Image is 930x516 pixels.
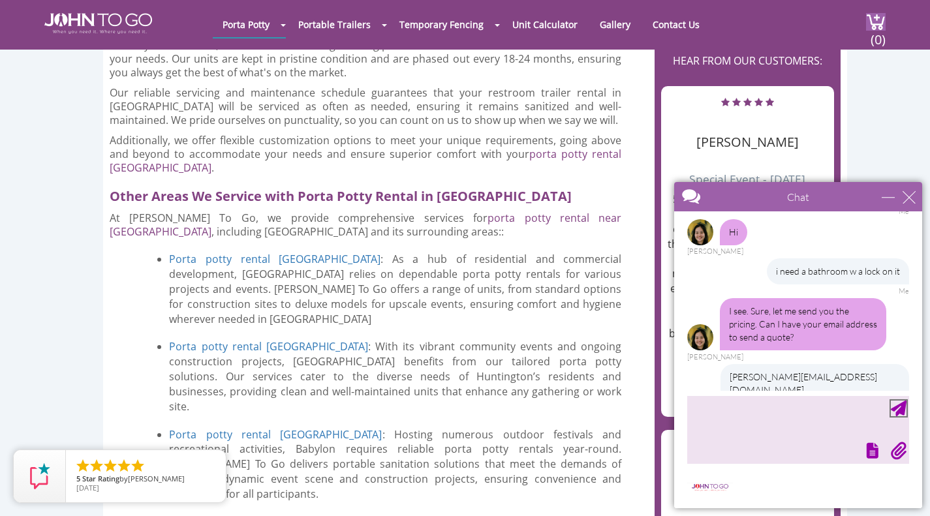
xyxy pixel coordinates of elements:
p: Additionally, we offer flexible customization options to meet your unique requirements, going abo... [110,134,622,175]
span: [PERSON_NAME] [128,474,185,483]
li:  [130,458,146,474]
iframe: Live Chat Box [666,174,930,516]
h6: Special Event - [DATE] [668,156,828,185]
p: : With its vibrant community events and ongoing construction projects, [GEOGRAPHIC_DATA] benefits... [169,339,621,414]
h4: [PERSON_NAME] [668,115,828,149]
li:  [89,458,104,474]
a: Unit Calculator [503,12,587,37]
a: Contact Us [643,12,709,37]
span: [DATE] [76,483,99,493]
h2: HEAR FROM OUR CUSTOMERS: [661,40,834,80]
p: At [PERSON_NAME] To Go, we provide comprehensive services for , including [GEOGRAPHIC_DATA] and i... [110,211,622,239]
li:  [116,458,132,474]
li:  [102,458,118,474]
a: Temporary Fencing [390,12,493,37]
span: Star Rating [82,474,119,483]
span: by [76,475,215,484]
img: cart a [866,13,886,31]
p: Our reliable servicing and maintenance schedule guarantees that your restroom trailer rental in [... [110,86,622,127]
a: porta potty rental near [GEOGRAPHIC_DATA] [110,211,622,239]
a: Porta Potty [213,12,279,37]
a: Portable Trailers [288,12,380,37]
p: : Hosting numerous outdoor festivals and recreational activities, Babylon requires reliable porta... [169,427,621,502]
a: porta potty rental [GEOGRAPHIC_DATA] [110,147,622,175]
span: (0) [870,20,886,48]
h2: Other Areas We Service with Porta Potty Rental in [GEOGRAPHIC_DATA] [110,181,633,205]
a: Porta potty rental [GEOGRAPHIC_DATA] [169,339,368,354]
li:  [75,458,91,474]
a: Gallery [590,12,640,37]
a: Porta potty rental [GEOGRAPHIC_DATA] [169,252,380,266]
img: JOHN to go [44,13,152,34]
img: Review Rating [27,463,53,489]
p: : As a hub of residential and commercial development, [GEOGRAPHIC_DATA] relies on dependable port... [169,252,621,326]
a: Porta potty rental [GEOGRAPHIC_DATA] [169,427,382,442]
span: 5 [76,474,80,483]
